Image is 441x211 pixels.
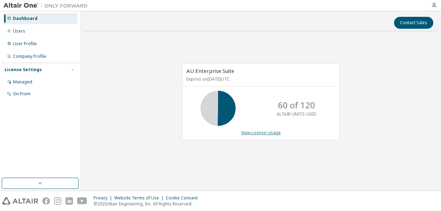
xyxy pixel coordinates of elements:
[94,195,114,201] div: Privacy
[2,197,38,205] img: altair_logo.svg
[13,28,25,34] div: Users
[13,91,30,97] div: On Prem
[4,2,91,9] img: Altair One
[394,17,433,29] button: Contact Sales
[278,99,315,111] p: 60 of 120
[277,111,317,117] p: ALTAIR UNITS USED
[77,197,87,205] img: youtube.svg
[166,195,202,201] div: Cookie Consent
[13,41,37,47] div: User Profile
[66,197,73,205] img: linkedin.svg
[13,79,32,85] div: Managed
[186,76,333,82] p: Expires on [DATE] UTC
[13,16,38,21] div: Dashboard
[5,67,42,73] div: License Settings
[186,67,234,74] span: AU Enterprise Suite
[54,197,61,205] img: instagram.svg
[241,130,281,136] a: View License Usage
[13,54,46,59] div: Company Profile
[42,197,50,205] img: facebook.svg
[114,195,166,201] div: Website Terms of Use
[94,201,202,207] p: © 2025 Altair Engineering, Inc. All Rights Reserved.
